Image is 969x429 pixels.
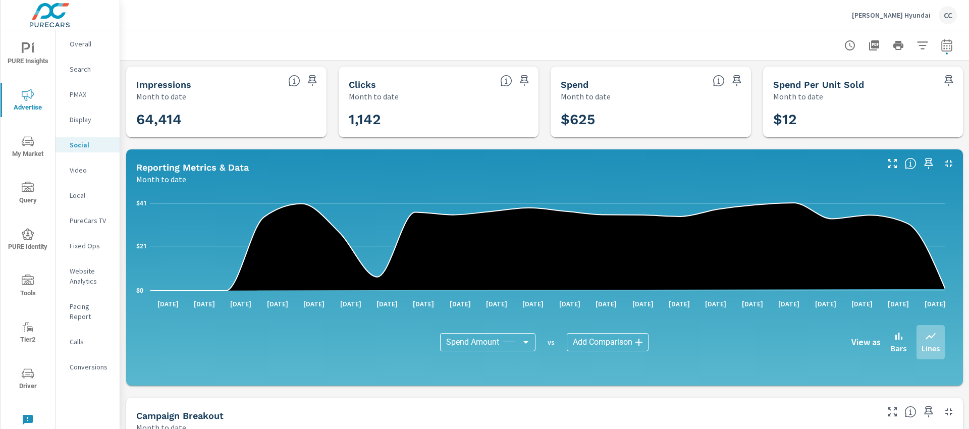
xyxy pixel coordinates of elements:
span: Save this to your personalized report [516,73,532,89]
p: Display [70,115,112,125]
p: Month to date [136,173,186,185]
h5: Reporting Metrics & Data [136,162,249,173]
p: [DATE] [223,299,258,309]
p: Month to date [349,90,399,102]
p: [DATE] [187,299,222,309]
div: Video [56,163,120,178]
div: CC [939,6,957,24]
button: Minimize Widget [941,155,957,172]
span: Advertise [4,89,52,114]
p: Search [70,64,112,74]
p: [DATE] [771,299,806,309]
p: [DATE] [662,299,697,309]
button: "Export Report to PDF" [864,35,884,56]
p: [DATE] [808,299,843,309]
div: PureCars TV [56,213,120,228]
button: Select Date Range [937,35,957,56]
p: [DATE] [443,299,478,309]
h3: 1,142 [349,111,529,128]
span: Save this to your personalized report [941,73,957,89]
span: The number of times an ad was shown on your behalf. [288,75,300,87]
p: Overall [70,39,112,49]
span: Driver [4,367,52,392]
p: Conversions [70,362,112,372]
p: [DATE] [333,299,368,309]
button: Print Report [888,35,908,56]
p: Lines [922,342,940,354]
div: Calls [56,334,120,349]
p: PureCars TV [70,216,112,226]
h5: Campaign Breakout [136,410,224,421]
p: [DATE] [881,299,916,309]
h3: $12 [773,111,953,128]
div: PMAX [56,87,120,102]
div: Search [56,62,120,77]
p: Fixed Ops [70,241,112,251]
div: Spend Amount [440,333,535,351]
span: Understand Social data over time and see how metrics compare to each other. [904,157,917,170]
p: [DATE] [588,299,624,309]
p: Month to date [561,90,611,102]
p: [DATE] [296,299,332,309]
text: $41 [136,200,147,207]
p: [DATE] [406,299,441,309]
div: Conversions [56,359,120,374]
span: PURE Insights [4,42,52,67]
h6: View as [851,337,881,347]
span: Save this to your personalized report [304,73,320,89]
span: Save this to your personalized report [921,155,937,172]
span: Save this to your personalized report [729,73,745,89]
p: Calls [70,337,112,347]
span: The number of times an ad was clicked by a consumer. [500,75,512,87]
button: Make Fullscreen [884,404,900,420]
p: [DATE] [918,299,953,309]
p: [DATE] [625,299,661,309]
h5: Spend [561,79,588,90]
p: [DATE] [698,299,733,309]
p: [DATE] [552,299,587,309]
p: [DATE] [479,299,514,309]
h5: Clicks [349,79,376,90]
div: Fixed Ops [56,238,120,253]
text: $21 [136,243,147,250]
p: [DATE] [515,299,551,309]
span: Tier2 [4,321,52,346]
span: My Market [4,135,52,160]
h5: Spend Per Unit Sold [773,79,864,90]
p: [DATE] [150,299,186,309]
button: Minimize Widget [941,404,957,420]
button: Make Fullscreen [884,155,900,172]
div: Social [56,137,120,152]
h3: 64,414 [136,111,316,128]
span: Tools [4,275,52,299]
div: Display [56,112,120,127]
p: Pacing Report [70,301,112,321]
div: Pacing Report [56,299,120,324]
p: Month to date [773,90,823,102]
span: Spend Amount [446,337,499,347]
div: Website Analytics [56,263,120,289]
span: PURE Identity [4,228,52,253]
p: Bars [891,342,906,354]
p: [DATE] [260,299,295,309]
p: [DATE] [369,299,405,309]
button: Apply Filters [912,35,933,56]
p: Month to date [136,90,186,102]
span: Query [4,182,52,206]
h5: Impressions [136,79,191,90]
p: PMAX [70,89,112,99]
div: Add Comparison [567,333,649,351]
span: Save this to your personalized report [921,404,937,420]
span: Add Comparison [573,337,632,347]
text: $0 [136,287,143,294]
p: Website Analytics [70,266,112,286]
h3: $625 [561,111,741,128]
p: [PERSON_NAME] Hyundai [852,11,931,20]
div: Local [56,188,120,203]
p: vs [535,338,567,347]
span: This is a summary of Social performance results by campaign. Each column can be sorted. [904,406,917,418]
span: The amount of money spent on advertising during the period. [713,75,725,87]
div: Overall [56,36,120,51]
p: [DATE] [735,299,770,309]
p: [DATE] [844,299,880,309]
